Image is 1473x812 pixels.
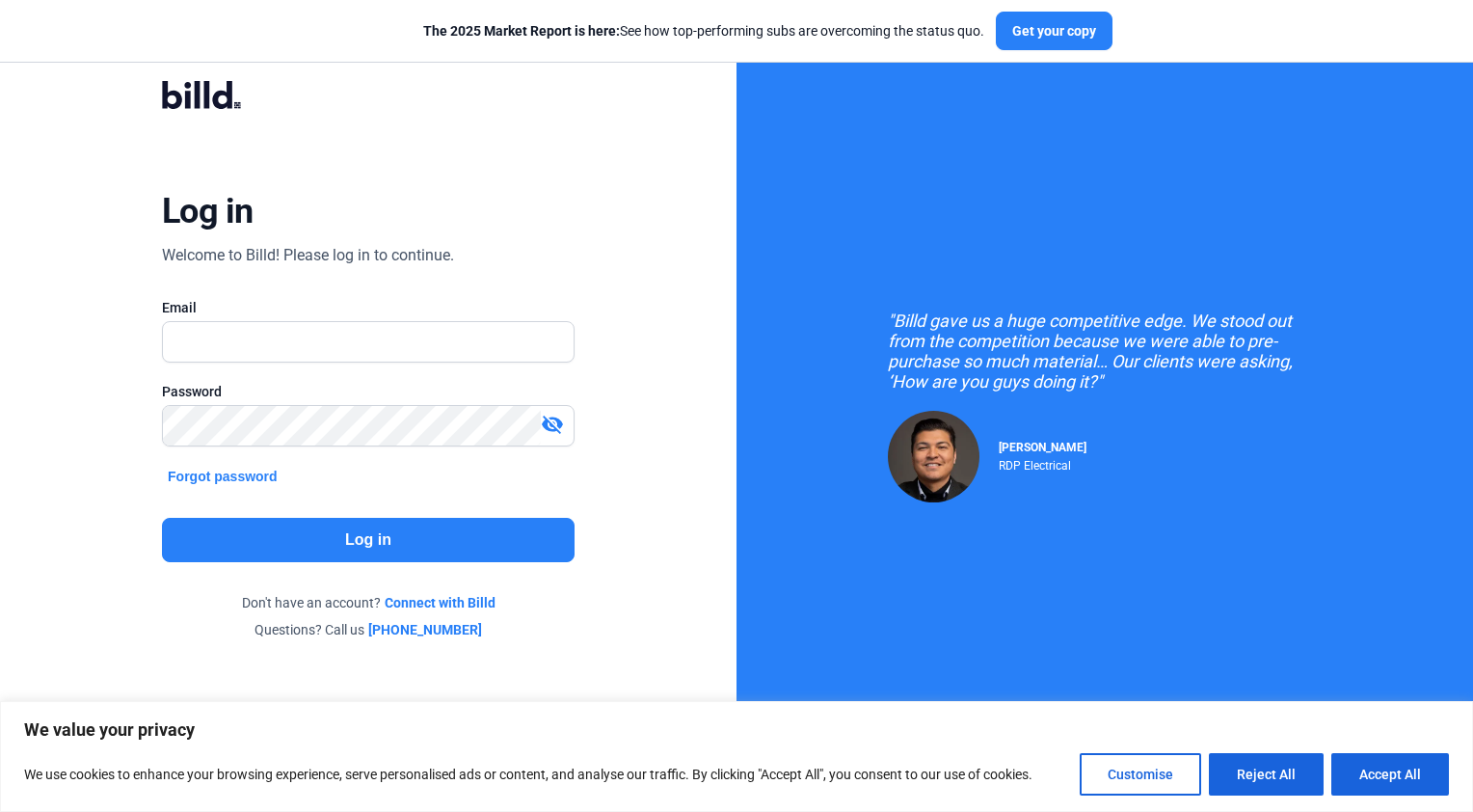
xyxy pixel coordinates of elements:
[162,518,575,562] button: Log in
[996,12,1112,50] button: Get your copy
[162,593,575,612] div: Don't have an account?
[162,466,283,487] button: Forgot password
[888,411,979,502] img: Raul Pacheco
[999,441,1086,454] span: [PERSON_NAME]
[162,244,454,267] div: Welcome to Billd! Please log in to continue.
[1080,753,1201,796] button: Customise
[423,23,620,39] span: The 2025 Market Report is here:
[1209,753,1324,796] button: Reject All
[162,298,575,317] div: Email
[1331,753,1449,796] button: Accept All
[162,382,575,401] div: Password
[385,593,495,612] a: Connect with Billd
[999,454,1086,473] div: RDP Electrical
[162,620,575,639] div: Questions? Call us
[541,413,564,436] mat-icon: visibility_off
[423,21,984,41] div: See how top-performing subs are overcoming the status quo.
[368,620,482,639] a: [PHONE_NUMBER]
[24,718,1449,742] p: We value your privacy
[162,190,254,232] div: Log in
[24,763,1032,786] p: We use cookies to enhance your browsing experience, serve personalised ads or content, and analys...
[888,311,1322,392] div: "Billd gave us a huge competitive edge. We stood out from the competition because we were able to...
